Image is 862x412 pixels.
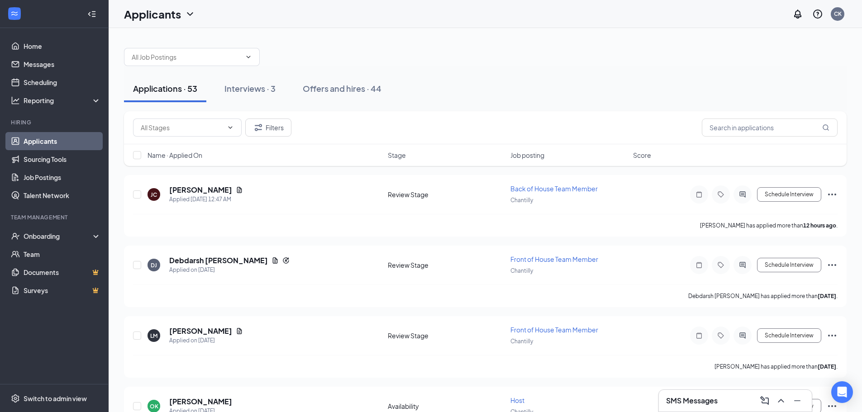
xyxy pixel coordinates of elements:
span: Host [510,396,524,404]
a: Talent Network [24,186,101,204]
div: Reporting [24,96,101,105]
input: All Stages [141,123,223,133]
button: Minimize [790,393,805,408]
span: Chantilly [510,267,533,274]
div: LM [150,332,157,340]
div: Onboarding [24,232,93,241]
a: DocumentsCrown [24,263,101,281]
svg: Note [694,261,705,269]
button: Schedule Interview [757,258,821,272]
div: Applied [DATE] 12:47 AM [169,195,243,204]
svg: Tag [715,332,726,339]
span: Front of House Team Member [510,255,598,263]
input: Search in applications [702,118,838,137]
svg: ActiveChat [737,332,748,339]
a: Sourcing Tools [24,150,101,168]
span: Chantilly [510,197,533,204]
div: Review Stage [388,260,505,270]
svg: UserCheck [11,232,20,241]
span: Stage [388,151,406,160]
span: Front of House Team Member [510,326,598,334]
div: Interviews · 3 [224,83,276,94]
svg: Document [236,327,243,335]
a: Team [24,245,101,263]
svg: ComposeMessage [759,395,770,406]
div: Applications · 53 [133,83,197,94]
svg: Ellipses [827,330,838,341]
span: Name · Applied On [148,151,202,160]
input: All Job Postings [132,52,241,62]
span: Score [633,151,651,160]
svg: ChevronDown [227,124,234,131]
svg: Note [694,191,705,198]
svg: QuestionInfo [812,9,823,19]
p: [PERSON_NAME] has applied more than . [700,222,838,229]
a: Applicants [24,132,101,150]
div: Open Intercom Messenger [831,381,853,403]
button: Schedule Interview [757,328,821,343]
b: [DATE] [818,293,836,299]
h3: SMS Messages [666,396,718,406]
svg: WorkstreamLogo [10,9,19,18]
svg: Collapse [87,9,96,19]
h5: [PERSON_NAME] [169,185,232,195]
a: Job Postings [24,168,101,186]
div: JC [151,191,157,199]
div: Switch to admin view [24,394,87,403]
svg: Ellipses [827,189,838,200]
svg: Note [694,332,705,339]
svg: Settings [11,394,20,403]
svg: Tag [715,261,726,269]
svg: Reapply [282,257,290,264]
svg: Analysis [11,96,20,105]
a: Home [24,37,101,55]
svg: Minimize [792,395,803,406]
div: OK [150,403,158,410]
a: Scheduling [24,73,101,91]
svg: Notifications [792,9,803,19]
span: Back of House Team Member [510,185,598,193]
p: Debdarsh [PERSON_NAME] has applied more than . [688,292,838,300]
svg: ActiveChat [737,261,748,269]
span: Chantilly [510,338,533,345]
svg: Filter [253,122,264,133]
svg: Ellipses [827,401,838,412]
button: Schedule Interview [757,187,821,202]
button: Filter Filters [245,118,291,137]
div: Team Management [11,213,99,221]
b: [DATE] [818,363,836,370]
svg: ChevronDown [185,9,195,19]
h5: [PERSON_NAME] [169,397,232,407]
a: SurveysCrown [24,281,101,299]
svg: ChevronUp [776,395,786,406]
div: DJ [151,261,157,269]
div: Applied on [DATE] [169,336,243,345]
p: [PERSON_NAME] has applied more than . [714,363,838,370]
button: ChevronUp [774,393,788,408]
svg: ChevronDown [245,53,252,61]
h5: [PERSON_NAME] [169,326,232,336]
div: Availability [388,402,505,411]
svg: Tag [715,191,726,198]
span: Job posting [510,151,544,160]
svg: Ellipses [827,260,838,270]
svg: Document [236,186,243,194]
a: Messages [24,55,101,73]
svg: Document [271,257,279,264]
div: CK [834,10,842,18]
div: Review Stage [388,190,505,199]
b: 12 hours ago [803,222,836,229]
div: Hiring [11,118,99,126]
div: Offers and hires · 44 [303,83,381,94]
svg: ActiveChat [737,191,748,198]
h5: Debdarsh [PERSON_NAME] [169,256,268,265]
h1: Applicants [124,6,181,22]
div: Applied on [DATE] [169,265,290,275]
div: Review Stage [388,331,505,340]
svg: MagnifyingGlass [822,124,829,131]
button: ComposeMessage [757,393,772,408]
